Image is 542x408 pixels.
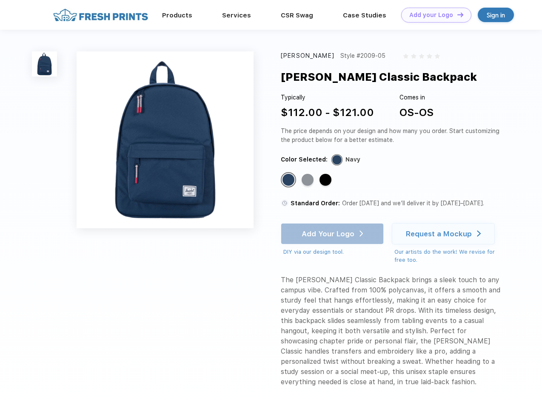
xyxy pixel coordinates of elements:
img: gray_star.svg [411,54,416,59]
div: [PERSON_NAME] [281,51,334,60]
div: The [PERSON_NAME] Classic Backpack brings a sleek touch to any campus vibe. Crafted from 100% pol... [281,275,503,387]
div: Color Selected: [281,155,328,164]
img: standard order [281,199,288,207]
div: Navy [345,155,360,164]
div: Raven Crosshatch [302,174,314,186]
img: func=resize&h=640 [77,51,254,228]
div: Comes in [399,93,434,102]
div: [PERSON_NAME] Classic Backpack [281,69,477,85]
div: Black [319,174,331,186]
div: The price depends on your design and how many you order. Start customizing the product below for ... [281,127,503,144]
img: gray_star.svg [427,54,432,59]
img: fo%20logo%202.webp [51,8,151,23]
span: Order [DATE] and we’ll deliver it by [DATE]–[DATE]. [342,200,484,207]
a: Sign in [478,8,514,22]
div: Sign in [487,10,505,20]
img: func=resize&h=100 [32,51,57,76]
div: Our artists do the work! We revise for free too. [394,248,503,264]
div: Navy [282,174,294,186]
a: Products [162,11,192,19]
img: gray_star.svg [403,54,408,59]
img: DT [457,12,463,17]
div: $112.00 - $121.00 [281,105,374,120]
div: Request a Mockup [406,229,472,238]
div: DIY via our design tool. [283,248,384,256]
div: Typically [281,93,374,102]
img: white arrow [477,230,481,237]
img: gray_star.svg [435,54,440,59]
div: Style #2009-05 [340,51,385,60]
img: gray_star.svg [419,54,424,59]
div: OS-OS [399,105,434,120]
span: Standard Order: [291,200,340,207]
div: Add your Logo [409,11,453,19]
